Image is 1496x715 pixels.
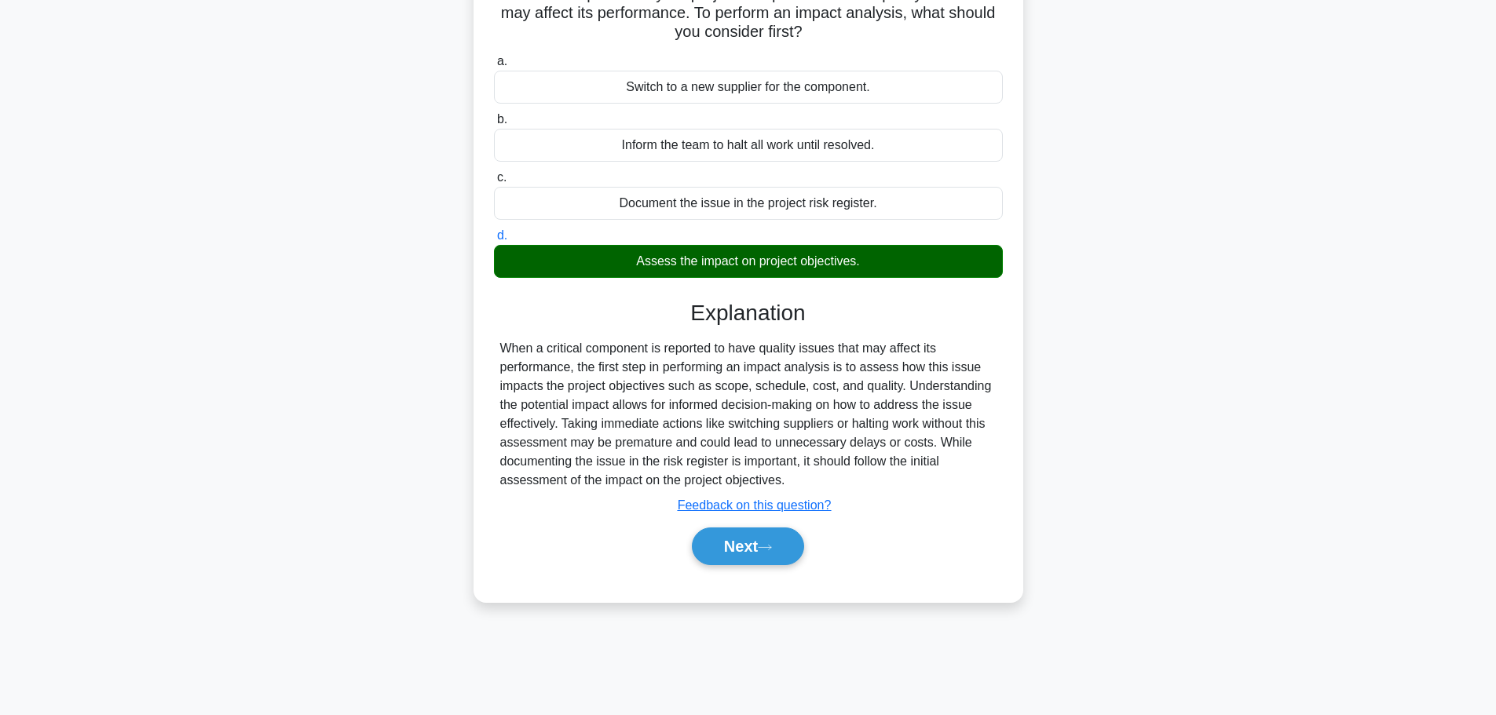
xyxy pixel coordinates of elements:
div: Switch to a new supplier for the component. [494,71,1003,104]
h3: Explanation [503,300,993,326]
span: c. [497,170,507,184]
div: When a critical component is reported to have quality issues that may affect its performance, the... [500,339,997,490]
div: Assess the impact on project objectives. [494,245,1003,278]
div: Inform the team to halt all work until resolved. [494,129,1003,162]
a: Feedback on this question? [678,498,832,512]
div: Document the issue in the project risk register. [494,187,1003,220]
span: b. [497,112,507,126]
span: d. [497,228,507,242]
button: Next [692,527,804,565]
span: a. [497,54,507,67]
